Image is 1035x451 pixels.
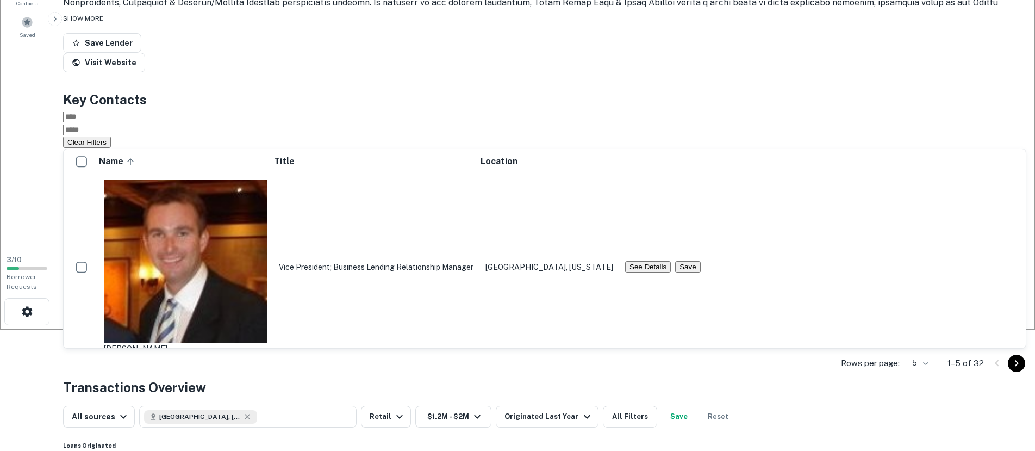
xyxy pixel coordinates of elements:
[72,410,130,423] div: All sources
[662,406,696,428] button: Save your search to get updates of matches that match your search criteria.
[274,155,309,168] span: Title
[481,155,517,168] span: Location
[63,33,141,53] button: Save Lender
[63,15,103,22] span: SHOW MORE
[7,256,22,264] span: 3 / 10
[63,90,1026,109] h4: Key Contacts
[139,406,357,428] button: [GEOGRAPHIC_DATA], [GEOGRAPHIC_DATA], [GEOGRAPHIC_DATA]
[273,150,479,173] th: Title
[159,412,241,422] span: [GEOGRAPHIC_DATA], [GEOGRAPHIC_DATA], [GEOGRAPHIC_DATA]
[273,174,479,360] td: Vice President; Business Lending Relationship Manager
[7,273,37,291] span: Borrower Requests
[480,174,619,360] td: [GEOGRAPHIC_DATA], [US_STATE]
[104,180,267,355] div: [PERSON_NAME]
[625,261,671,273] button: See Details
[496,406,598,428] button: Originated Last Year
[99,155,138,168] span: Name
[3,12,51,41] a: Saved
[981,364,1035,416] iframe: Chat Widget
[504,410,593,423] div: Originated Last Year
[20,30,35,39] span: Saved
[701,406,735,428] button: Reset
[480,150,619,173] th: Location
[98,150,272,173] th: Name
[415,406,491,428] button: $1.2M - $2M
[947,357,984,370] p: 1–5 of 32
[63,53,145,72] a: Visit Website
[675,261,700,273] button: Save
[63,406,135,428] button: All sources
[63,378,1026,397] h4: Transactions Overview
[361,406,411,428] button: Retail
[841,357,900,370] p: Rows per page:
[603,406,657,428] button: All Filters
[63,137,111,148] button: Clear Filters
[104,180,267,343] img: 1516251778226
[904,355,930,371] div: 5
[1008,355,1025,372] button: Go to next page
[63,441,116,450] h6: Loans Originated
[64,149,1026,348] div: scrollable content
